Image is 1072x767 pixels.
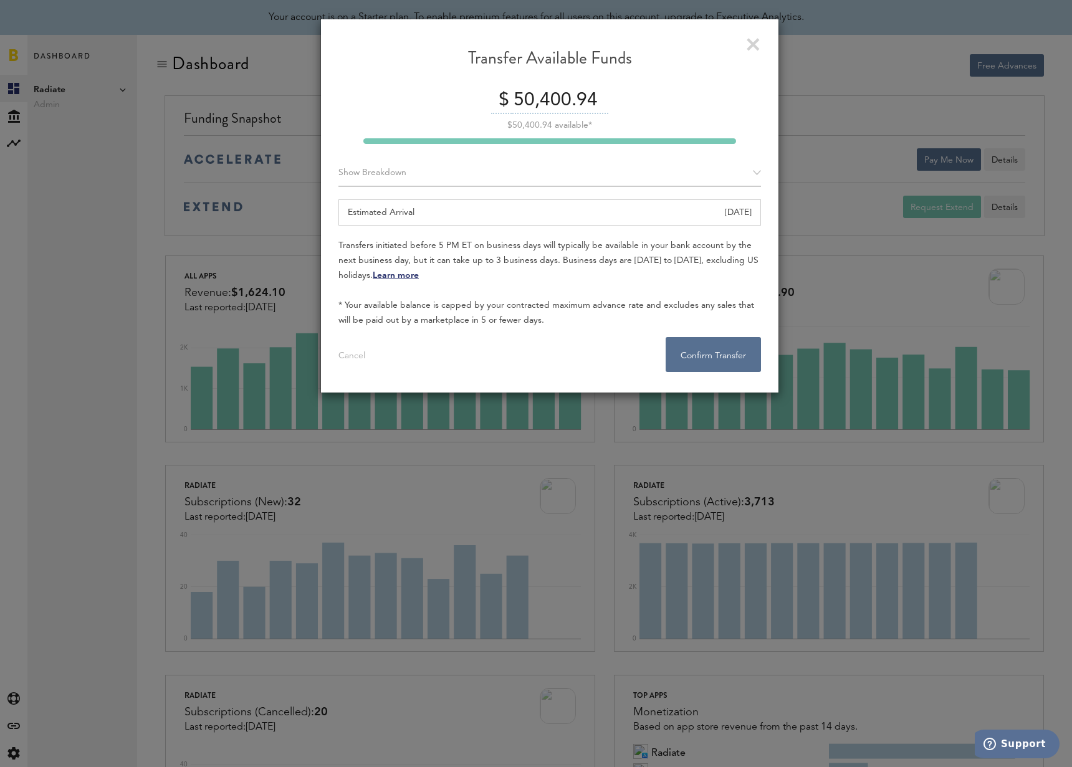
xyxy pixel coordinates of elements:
div: Estimated Arrival [338,199,761,226]
div: Transfer Available Funds [338,47,761,79]
a: Learn more [373,271,419,280]
div: $50,400.94 available* [338,121,761,130]
div: Breakdown [338,160,761,187]
button: Cancel [323,337,380,372]
div: $ [491,88,509,114]
div: [DATE] [725,200,752,225]
div: Transfers initiated before 5 PM ET on business days will typically be available in your bank acco... [338,238,761,328]
span: Show [338,168,360,177]
iframe: Opens a widget where you can find more information [975,730,1060,761]
button: Confirm Transfer [666,337,761,372]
